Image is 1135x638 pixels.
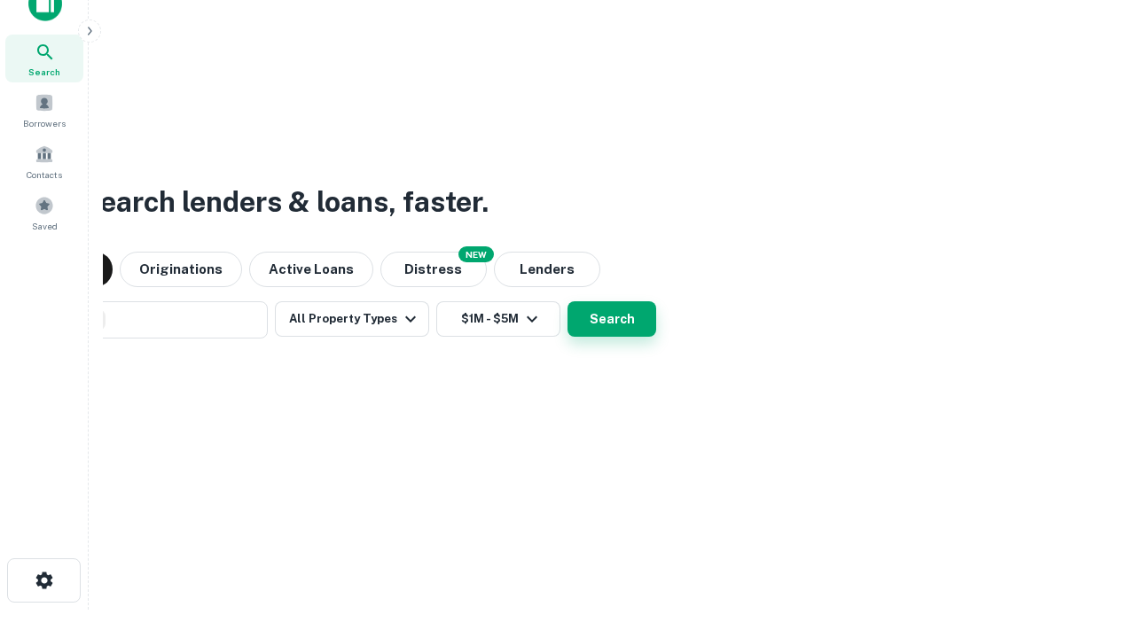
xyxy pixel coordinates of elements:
button: Lenders [494,252,600,287]
span: Search [28,65,60,79]
span: Saved [32,219,58,233]
button: All Property Types [275,301,429,337]
a: Contacts [5,137,83,185]
a: Borrowers [5,86,83,134]
iframe: Chat Widget [1046,496,1135,581]
span: Borrowers [23,116,66,130]
h3: Search lenders & loans, faster. [81,181,489,223]
a: Saved [5,189,83,237]
button: Search [567,301,656,337]
button: Originations [120,252,242,287]
span: Contacts [27,167,62,182]
button: Search distressed loans with lien and other non-mortgage details. [380,252,487,287]
a: Search [5,35,83,82]
button: Active Loans [249,252,373,287]
button: $1M - $5M [436,301,560,337]
div: NEW [458,246,494,262]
